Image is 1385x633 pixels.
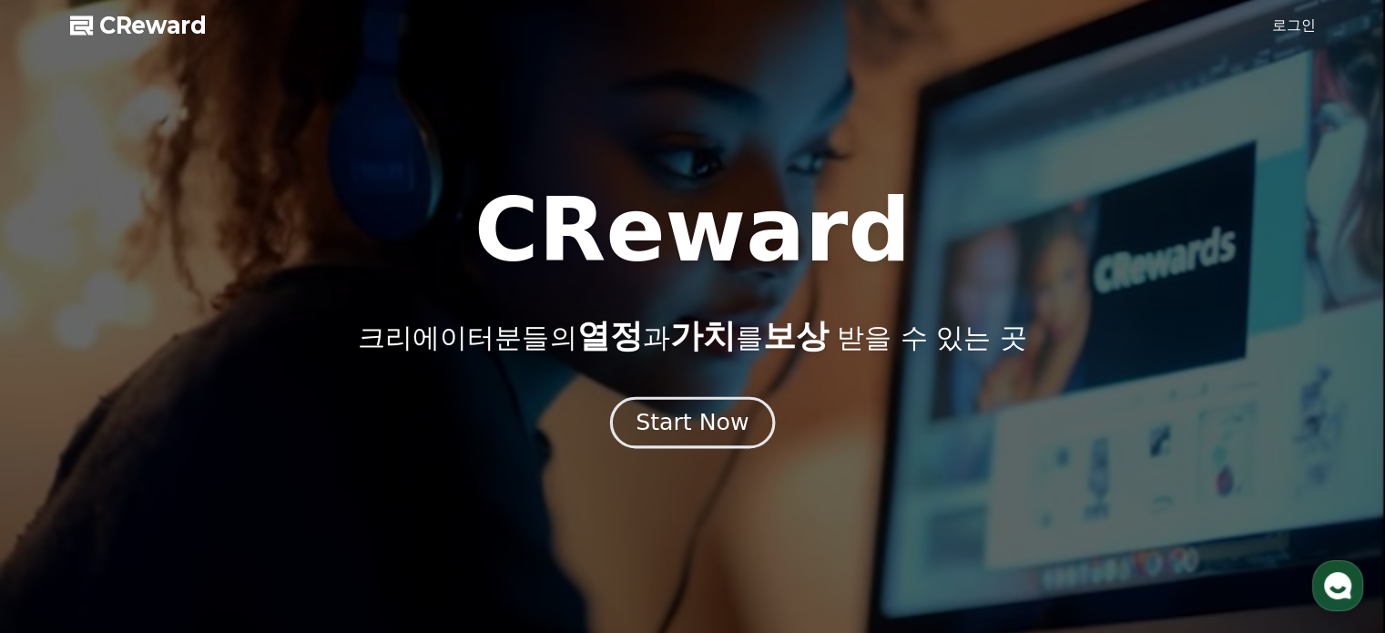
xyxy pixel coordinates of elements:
[167,510,188,525] span: 대화
[636,407,749,438] div: Start Now
[57,509,68,524] span: 홈
[120,482,235,527] a: 대화
[235,482,350,527] a: 설정
[762,317,828,354] span: 보상
[474,187,911,274] h1: CReward
[5,482,120,527] a: 홈
[99,11,207,40] span: CReward
[610,396,775,448] button: Start Now
[614,416,771,434] a: Start Now
[70,11,207,40] a: CReward
[669,317,735,354] span: 가치
[576,317,642,354] span: 열정
[358,318,1026,354] p: 크리에이터분들의 과 를 받을 수 있는 곳
[1272,15,1316,36] a: 로그인
[281,509,303,524] span: 설정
